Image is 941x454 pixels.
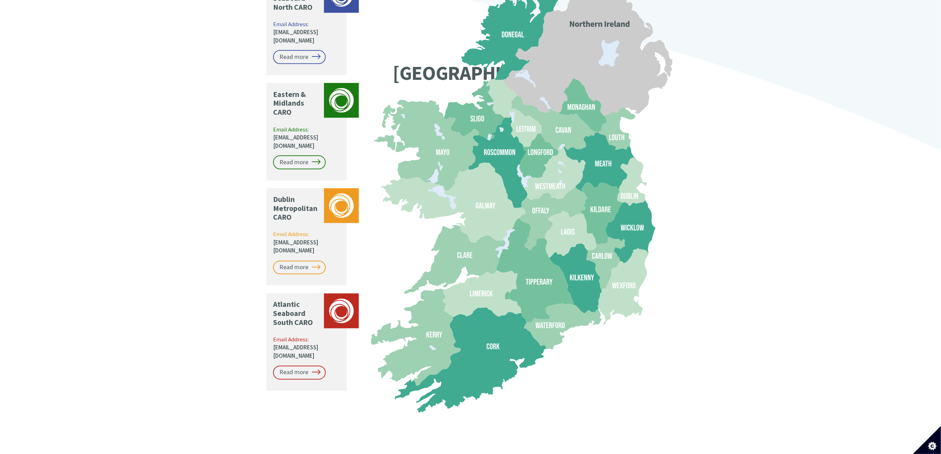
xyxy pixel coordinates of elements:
p: Eastern & Midlands CARO [273,90,321,117]
p: Email Address: [273,126,341,150]
a: Read more [273,156,326,169]
p: Dublin Metropolitan CARO [273,195,321,222]
a: [EMAIL_ADDRESS][DOMAIN_NAME] [273,239,318,255]
p: Email Address: [273,20,341,45]
button: Set cookie preferences [913,426,941,454]
p: Email Address: [273,336,341,361]
a: [EMAIL_ADDRESS][DOMAIN_NAME] [273,28,318,44]
a: Read more [273,261,326,275]
a: Read more [273,50,326,64]
a: [EMAIL_ADDRESS][DOMAIN_NAME] [273,344,318,360]
a: [EMAIL_ADDRESS][DOMAIN_NAME] [273,134,318,150]
p: Email Address: [273,230,341,255]
a: Read more [273,366,326,380]
p: Atlantic Seaboard South CARO [273,300,321,327]
text: [GEOGRAPHIC_DATA] [393,61,571,86]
